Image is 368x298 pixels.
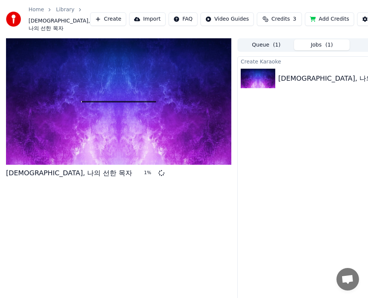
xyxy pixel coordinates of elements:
[169,12,198,26] button: FAQ
[273,41,281,49] span: ( 1 )
[238,39,294,50] button: Queue
[271,15,290,23] span: Credits
[90,12,127,26] button: Create
[56,6,74,14] a: Library
[6,168,132,178] div: [DEMOGRAPHIC_DATA], 나의 선한 목자
[129,12,165,26] button: Import
[305,12,354,26] button: Add Credits
[257,12,302,26] button: Credits3
[336,268,359,290] a: 채팅 열기
[294,39,350,50] button: Jobs
[29,6,90,32] nav: breadcrumb
[6,12,21,27] img: youka
[201,12,254,26] button: Video Guides
[29,6,44,14] a: Home
[293,15,296,23] span: 3
[326,41,333,49] span: ( 1 )
[29,17,90,32] span: [DEMOGRAPHIC_DATA], 나의 선한 목자
[144,170,155,176] div: 1 %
